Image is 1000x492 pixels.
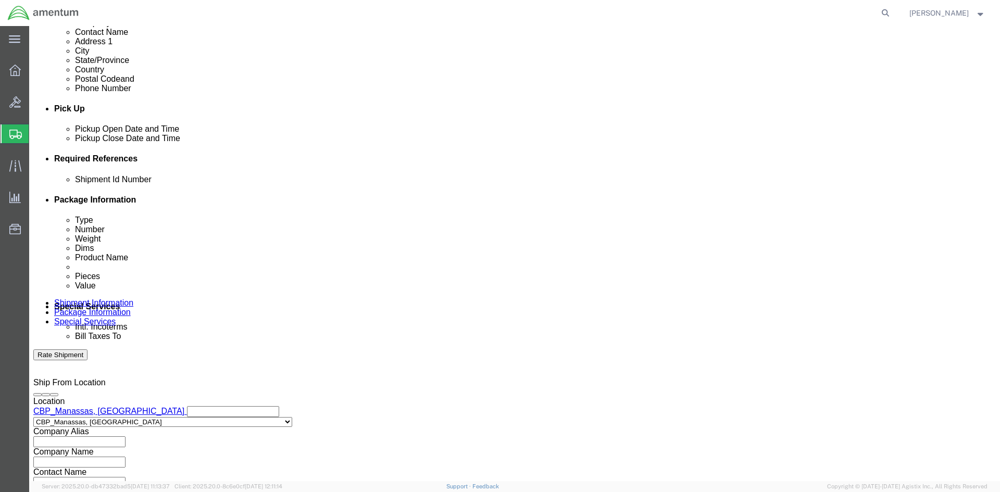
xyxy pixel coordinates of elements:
iframe: FS Legacy Container [29,26,1000,481]
span: [DATE] 11:13:37 [131,483,170,489]
span: [DATE] 12:11:14 [245,483,282,489]
span: JONATHAN FLORY [909,7,969,19]
a: Feedback [472,483,499,489]
button: [PERSON_NAME] [909,7,986,19]
img: logo [7,5,79,21]
a: Support [446,483,472,489]
span: Server: 2025.20.0-db47332bad5 [42,483,170,489]
span: Copyright © [DATE]-[DATE] Agistix Inc., All Rights Reserved [827,482,988,491]
span: Client: 2025.20.0-8c6e0cf [174,483,282,489]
